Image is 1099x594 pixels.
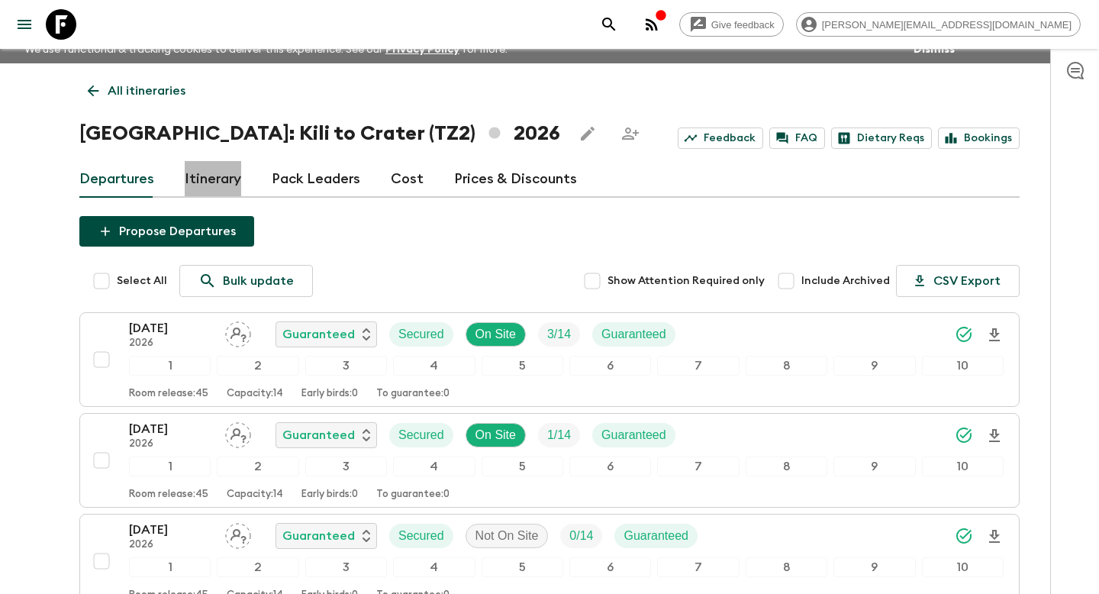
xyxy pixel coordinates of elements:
p: On Site [475,325,516,344]
div: 5 [482,356,563,376]
span: [PERSON_NAME][EMAIL_ADDRESS][DOMAIN_NAME] [814,19,1080,31]
button: Propose Departures [79,216,254,247]
span: Show Attention Required only [608,273,765,289]
a: Bulk update [179,265,313,297]
div: 8 [746,457,827,476]
a: Itinerary [185,161,241,198]
div: 7 [657,557,739,577]
p: On Site [475,426,516,444]
div: 3 [305,457,387,476]
a: Cost [391,161,424,198]
a: Feedback [678,128,763,149]
button: Dismiss [910,39,959,60]
div: 1 [129,557,211,577]
div: 10 [922,356,1004,376]
span: Assign pack leader [225,528,251,540]
p: Early birds: 0 [301,489,358,501]
p: Room release: 45 [129,388,208,400]
p: Secured [398,325,444,344]
div: 8 [746,356,827,376]
div: [PERSON_NAME][EMAIL_ADDRESS][DOMAIN_NAME] [796,12,1081,37]
div: Secured [389,322,453,347]
p: Guaranteed [601,426,666,444]
div: 9 [833,356,915,376]
svg: Download Onboarding [985,528,1004,546]
div: Trip Fill [538,423,580,447]
div: 10 [922,557,1004,577]
p: We use functional & tracking cookies to deliver this experience. See our for more. [18,36,514,63]
div: 6 [569,356,651,376]
div: 2 [217,557,298,577]
p: Bulk update [223,272,294,290]
div: Secured [389,423,453,447]
p: Guaranteed [601,325,666,344]
p: 2026 [129,438,213,450]
svg: Download Onboarding [985,326,1004,344]
p: To guarantee: 0 [376,388,450,400]
div: Not On Site [466,524,549,548]
p: 2026 [129,539,213,551]
a: Give feedback [679,12,784,37]
div: 5 [482,557,563,577]
div: 9 [833,457,915,476]
p: [DATE] [129,319,213,337]
div: 8 [746,557,827,577]
p: [DATE] [129,521,213,539]
div: 9 [833,557,915,577]
div: 10 [922,457,1004,476]
p: [DATE] [129,420,213,438]
button: [DATE]2026Assign pack leaderGuaranteedSecuredOn SiteTrip FillGuaranteed12345678910Room release:45... [79,413,1020,508]
a: Dietary Reqs [831,128,932,149]
div: Secured [389,524,453,548]
p: All itineraries [108,82,185,100]
div: 2 [217,356,298,376]
a: Prices & Discounts [454,161,577,198]
p: Guaranteed [282,527,355,545]
span: Include Archived [801,273,890,289]
div: 2 [217,457,298,476]
span: Share this itinerary [615,118,646,149]
p: Room release: 45 [129,489,208,501]
span: Select All [117,273,167,289]
svg: Synced Successfully [955,426,973,444]
div: On Site [466,423,526,447]
button: menu [9,9,40,40]
svg: Synced Successfully [955,527,973,545]
button: search adventures [594,9,624,40]
h1: [GEOGRAPHIC_DATA]: Kili to Crater (TZ2) 2026 [79,118,560,149]
div: 3 [305,356,387,376]
p: Capacity: 14 [227,489,283,501]
p: To guarantee: 0 [376,489,450,501]
span: Assign pack leader [225,427,251,439]
button: CSV Export [896,265,1020,297]
div: 6 [569,557,651,577]
div: 7 [657,356,739,376]
div: 4 [393,356,475,376]
div: 6 [569,457,651,476]
span: Give feedback [703,19,783,31]
p: Guaranteed [282,325,355,344]
a: FAQ [769,128,825,149]
p: 2026 [129,337,213,350]
p: Secured [398,426,444,444]
p: Not On Site [475,527,539,545]
p: Secured [398,527,444,545]
div: 5 [482,457,563,476]
div: 4 [393,457,475,476]
p: Guaranteed [624,527,688,545]
p: Early birds: 0 [301,388,358,400]
svg: Synced Successfully [955,325,973,344]
div: Trip Fill [538,322,580,347]
a: Departures [79,161,154,198]
p: Capacity: 14 [227,388,283,400]
p: 0 / 14 [569,527,593,545]
a: Pack Leaders [272,161,360,198]
p: Guaranteed [282,426,355,444]
p: 3 / 14 [547,325,571,344]
div: 7 [657,457,739,476]
div: 4 [393,557,475,577]
div: On Site [466,322,526,347]
div: Trip Fill [560,524,602,548]
button: Edit this itinerary [572,118,603,149]
div: 1 [129,457,211,476]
